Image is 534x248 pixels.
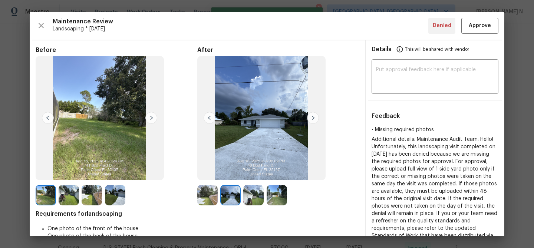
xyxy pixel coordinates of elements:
span: This will be shared with vendor [405,40,469,58]
img: right-chevron-button-url [145,112,157,124]
img: left-chevron-button-url [204,112,215,124]
span: Additional details: Maintenance Audit Team: Hello! Unfortunately, this landscaping visit complete... [372,137,497,246]
li: One photo of the front of the house [47,225,359,232]
span: Feedback [372,113,400,119]
span: Requirements for landscaping [36,210,359,218]
span: Before [36,46,197,54]
span: Details [372,40,392,58]
button: Approve [461,18,498,34]
span: Maintenance Review [53,18,428,25]
img: right-chevron-button-url [307,112,319,124]
span: • Missing required photos [372,127,434,132]
span: After [197,46,359,54]
span: Approve [469,21,491,30]
li: One photo of the back of the house [47,232,359,240]
img: left-chevron-button-url [42,112,54,124]
span: Landscaping * [DATE] [53,25,428,33]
